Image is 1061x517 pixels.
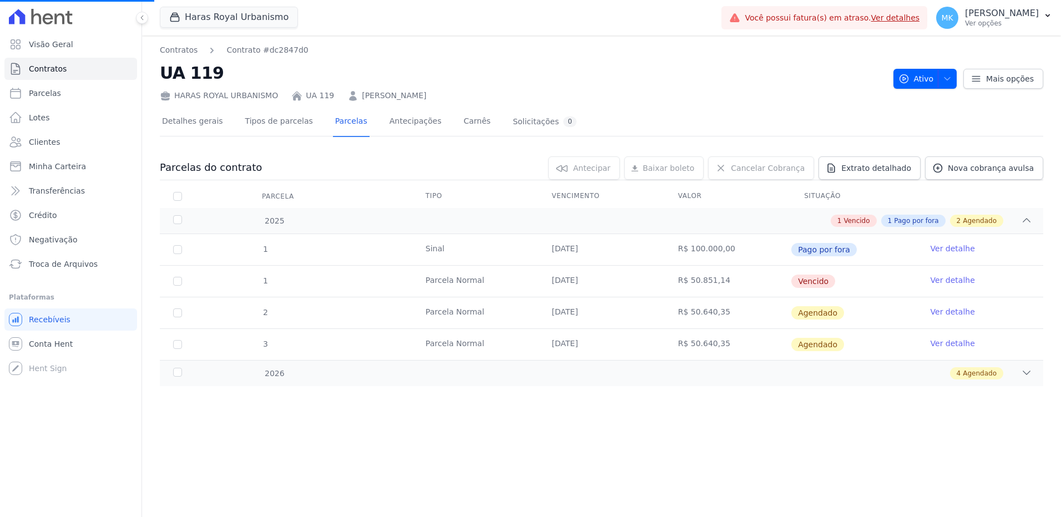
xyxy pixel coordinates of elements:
[173,308,182,317] input: default
[986,73,1034,84] span: Mais opções
[262,245,268,254] span: 1
[226,44,308,56] a: Contrato #dc2847d0
[412,185,538,208] th: Tipo
[931,243,975,254] a: Ver detalhe
[665,297,791,328] td: R$ 50.640,35
[791,243,857,256] span: Pago por fora
[160,60,885,85] h2: UA 119
[4,33,137,55] a: Visão Geral
[29,258,98,270] span: Troca de Arquivos
[160,44,198,56] a: Contratos
[9,291,133,304] div: Plataformas
[965,8,1039,19] p: [PERSON_NAME]
[931,275,975,286] a: Ver detalhe
[243,108,315,137] a: Tipos de parcelas
[843,216,870,226] span: Vencido
[173,245,182,254] input: Só é possível selecionar pagamentos em aberto
[160,108,225,137] a: Detalhes gerais
[791,275,835,288] span: Vencido
[538,329,664,360] td: [DATE]
[871,13,920,22] a: Ver detalhes
[963,368,997,378] span: Agendado
[963,216,997,226] span: Agendado
[925,156,1043,180] a: Nova cobrança avulsa
[931,306,975,317] a: Ver detalhe
[29,39,73,50] span: Visão Geral
[4,82,137,104] a: Parcelas
[160,161,262,174] h3: Parcelas do contrato
[160,90,278,102] div: HARAS ROYAL URBANISMO
[29,185,85,196] span: Transferências
[513,116,577,127] div: Solicitações
[29,338,73,349] span: Conta Hent
[249,185,307,207] div: Parcela
[29,88,61,99] span: Parcelas
[412,266,538,297] td: Parcela Normal
[262,276,268,285] span: 1
[4,131,137,153] a: Clientes
[898,69,934,89] span: Ativo
[160,7,298,28] button: Haras Royal Urbanismo
[893,69,957,89] button: Ativo
[791,338,844,351] span: Agendado
[412,234,538,265] td: Sinal
[894,216,938,226] span: Pago por fora
[941,14,953,22] span: MK
[333,108,370,137] a: Parcelas
[931,338,975,349] a: Ver detalhe
[791,306,844,320] span: Agendado
[4,180,137,202] a: Transferências
[837,216,842,226] span: 1
[4,204,137,226] a: Crédito
[412,329,538,360] td: Parcela Normal
[29,63,67,74] span: Contratos
[29,314,70,325] span: Recebíveis
[173,277,182,286] input: default
[362,90,426,102] a: [PERSON_NAME]
[791,185,917,208] th: Situação
[948,163,1034,174] span: Nova cobrança avulsa
[4,58,137,80] a: Contratos
[841,163,911,174] span: Extrato detalhado
[957,216,961,226] span: 2
[538,234,664,265] td: [DATE]
[4,333,137,355] a: Conta Hent
[957,368,961,378] span: 4
[563,116,577,127] div: 0
[29,234,78,245] span: Negativação
[4,308,137,331] a: Recebíveis
[160,44,885,56] nav: Breadcrumb
[4,107,137,129] a: Lotes
[306,90,334,102] a: UA 119
[745,12,919,24] span: Você possui fatura(s) em atraso.
[461,108,493,137] a: Carnês
[665,234,791,265] td: R$ 100.000,00
[4,155,137,178] a: Minha Carteira
[965,19,1039,28] p: Ver opções
[538,266,664,297] td: [DATE]
[538,185,664,208] th: Vencimento
[888,216,892,226] span: 1
[29,210,57,221] span: Crédito
[173,340,182,349] input: default
[29,136,60,148] span: Clientes
[665,266,791,297] td: R$ 50.851,14
[665,329,791,360] td: R$ 50.640,35
[387,108,444,137] a: Antecipações
[511,108,579,137] a: Solicitações0
[4,253,137,275] a: Troca de Arquivos
[538,297,664,328] td: [DATE]
[29,161,86,172] span: Minha Carteira
[963,69,1043,89] a: Mais opções
[412,297,538,328] td: Parcela Normal
[160,44,309,56] nav: Breadcrumb
[262,308,268,317] span: 2
[665,185,791,208] th: Valor
[262,339,268,348] span: 3
[4,229,137,251] a: Negativação
[927,2,1061,33] button: MK [PERSON_NAME] Ver opções
[29,112,50,123] span: Lotes
[819,156,921,180] a: Extrato detalhado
